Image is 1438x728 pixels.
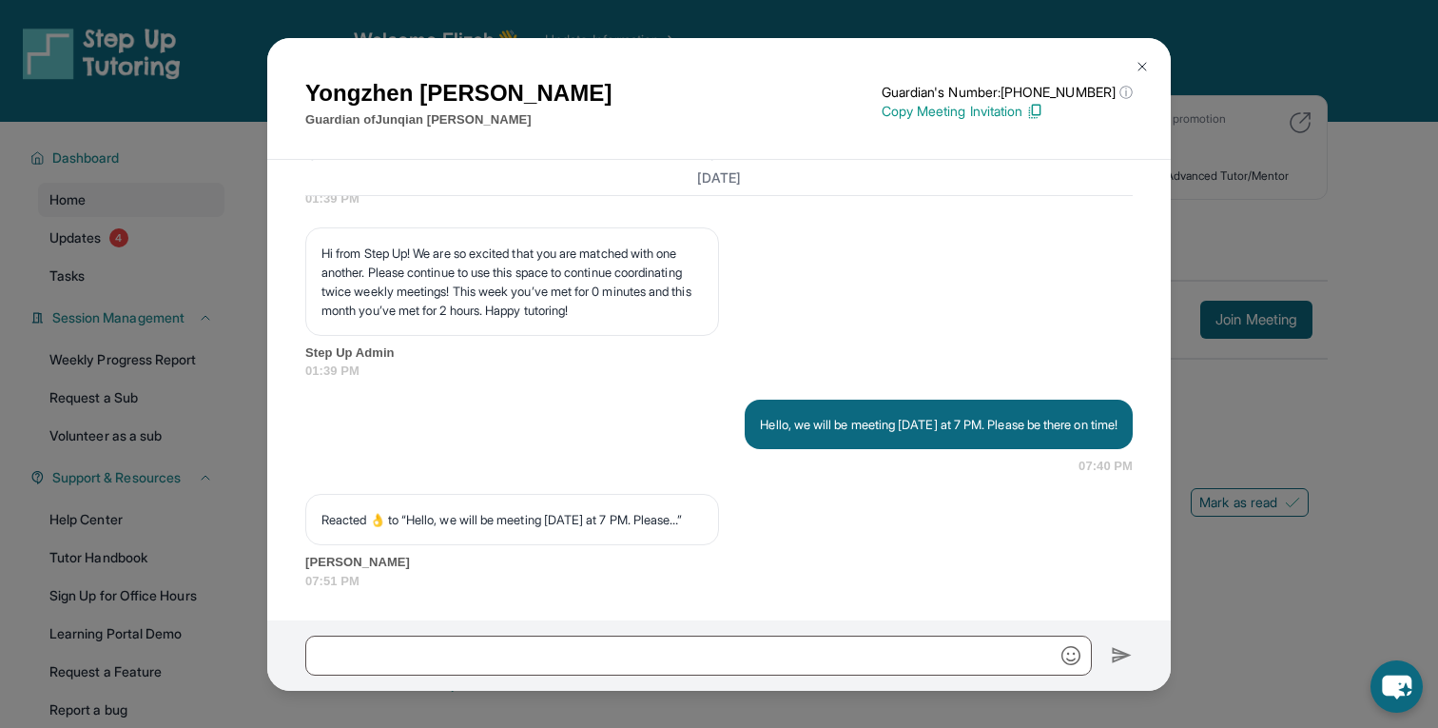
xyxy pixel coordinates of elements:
[305,572,1133,591] span: 07:51 PM
[760,415,1117,434] p: Hello, we will be meeting [DATE] at 7 PM. Please be there on time!
[305,189,1133,208] span: 01:39 PM
[305,110,612,129] p: Guardian of Junqian [PERSON_NAME]
[305,76,612,110] h1: Yongzhen [PERSON_NAME]
[1078,457,1133,476] span: 07:40 PM
[882,83,1133,102] p: Guardian's Number: [PHONE_NUMBER]
[882,102,1133,121] p: Copy Meeting Invitation
[1026,103,1043,120] img: Copy Icon
[305,167,1133,187] h3: [DATE]
[1135,59,1150,74] img: Close Icon
[1370,660,1423,713] button: chat-button
[321,510,703,529] p: Reacted 👌 to “Hello, we will be meeting [DATE] at 7 PM. Please…”
[305,362,1133,381] span: 01:39 PM
[321,244,703,320] p: Hi from Step Up! We are so excited that you are matched with one another. Please continue to use ...
[1119,83,1133,102] span: ⓘ
[305,553,1133,572] span: [PERSON_NAME]
[1111,644,1133,667] img: Send icon
[305,344,1133,363] span: Step Up Admin
[1061,646,1080,665] img: Emoji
